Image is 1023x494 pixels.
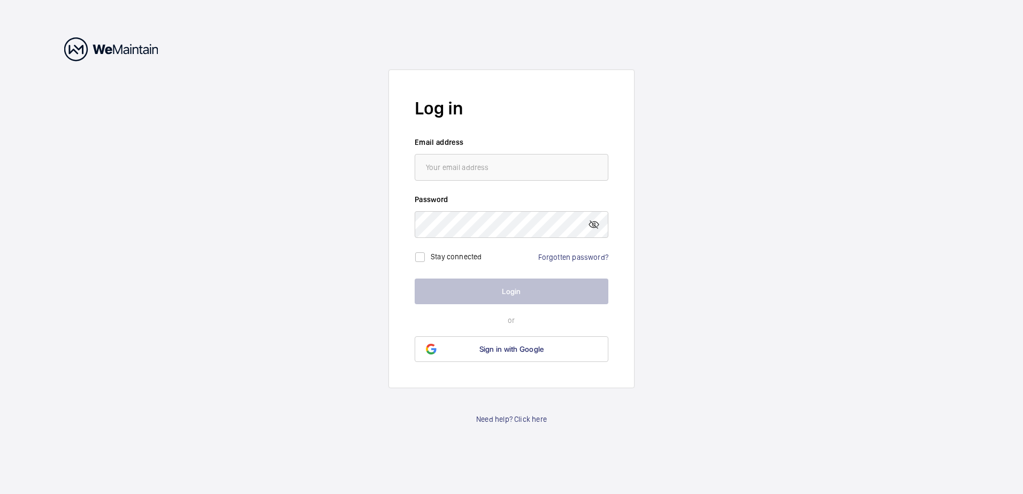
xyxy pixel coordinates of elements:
[415,154,608,181] input: Your email address
[431,252,482,261] label: Stay connected
[538,253,608,261] a: Forgotten password?
[415,137,608,148] label: Email address
[415,315,608,326] p: or
[415,96,608,121] h2: Log in
[415,279,608,304] button: Login
[476,414,547,424] a: Need help? Click here
[415,194,608,205] label: Password
[479,345,544,353] span: Sign in with Google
